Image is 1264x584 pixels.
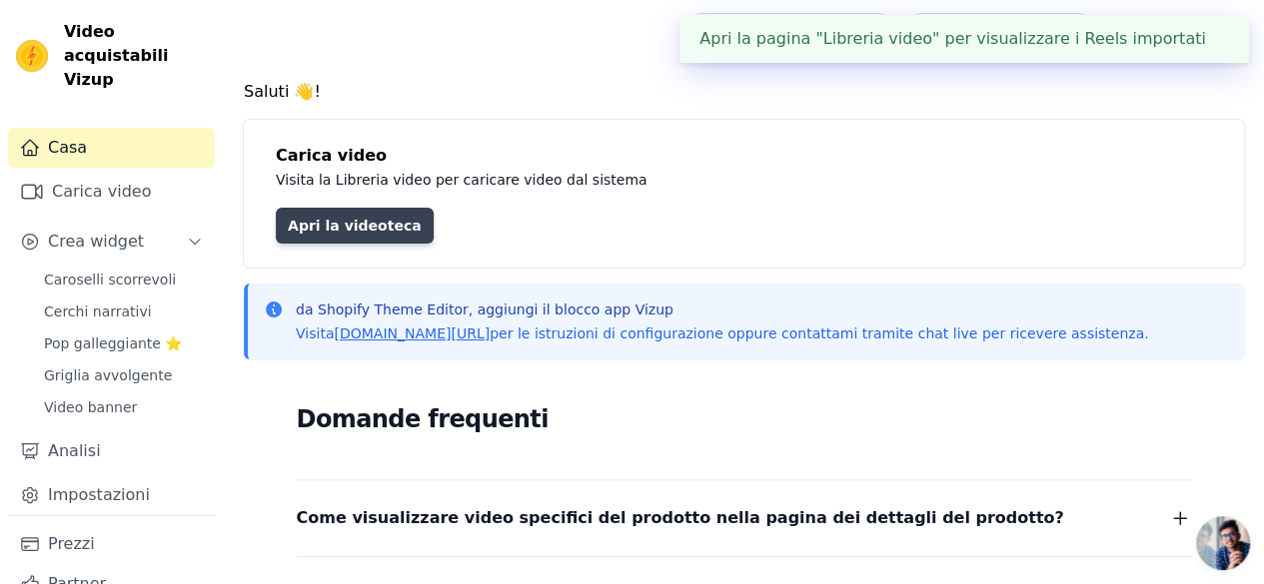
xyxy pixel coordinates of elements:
[48,485,150,504] font: Impostazioni
[48,441,101,460] font: Analisi
[334,325,490,341] a: [DOMAIN_NAME][URL]
[699,29,1206,48] font: Apri la pagina "Libreria video" per visualizzare i Reels importati
[8,222,215,262] button: Crea widget
[276,146,387,165] font: Carica video
[52,182,151,201] font: Carica video
[32,361,215,389] a: Griglia avvolgente
[288,218,422,234] font: Apri la videoteca
[297,405,549,433] font: Domande frequenti
[44,399,137,415] font: Video banner
[8,475,215,515] a: Impostazioni
[1211,29,1224,48] font: ✖
[8,524,215,564] a: Prezzi
[64,22,168,89] font: Video acquistabili Vizup
[8,431,215,471] a: Analisi
[276,208,434,244] a: Apri la videoteca
[48,534,95,553] font: Prezzi
[914,13,1085,51] a: Prenota una demo
[297,508,1064,527] font: Come visualizzare video specifici del prodotto nella pagina dei dettagli del prodotto?
[276,172,647,188] font: Visita la Libreria video per caricare video dal sistema
[32,297,215,325] a: Cerchi narrativi
[297,504,1192,532] button: Come visualizzare video specifici del prodotto nella pagina dei dettagli del prodotto?
[44,272,176,288] font: Caroselli scorrevoli
[1196,516,1250,570] div: Aprire la chat
[32,393,215,421] a: Video banner
[694,13,885,51] a: Aiuto Configurazione
[296,301,673,317] font: da Shopify Theme Editor, aggiungi il blocco app Vizup
[490,325,1148,341] font: per le istruzioni di configurazione oppure contattami tramite chat live per ricevere assistenza.
[1206,27,1229,51] button: Vicino
[48,138,87,157] font: Casa
[244,82,321,101] font: Saluti 👋!
[44,367,172,383] font: Griglia avvolgente
[32,329,215,357] a: Pop galleggiante ⭐
[16,40,48,72] img: Vizup
[8,172,215,212] a: Carica video
[296,325,334,341] font: Visita
[8,128,215,168] a: Casa
[44,335,182,351] font: Pop galleggiante ⭐
[32,266,215,293] a: Caroselli scorrevoli
[44,303,152,319] font: Cerchi narrativi
[1101,14,1248,50] button: O Okami Beauty
[48,232,144,251] font: Crea widget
